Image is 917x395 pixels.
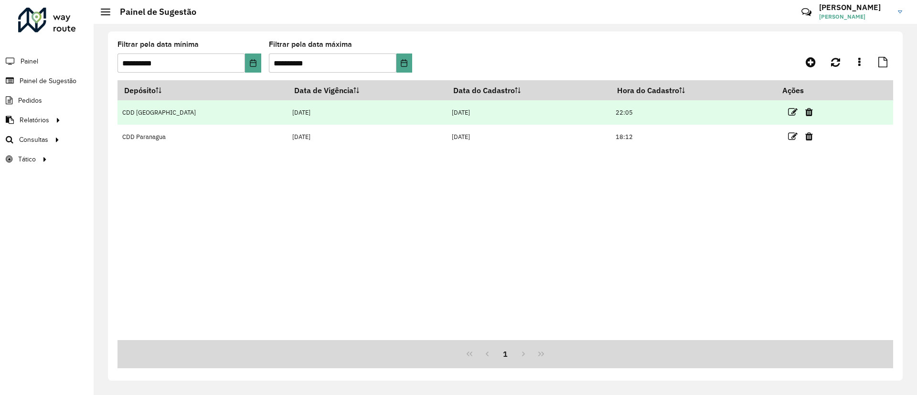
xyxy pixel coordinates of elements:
[117,80,288,100] th: Depósito
[288,100,447,125] td: [DATE]
[245,53,261,73] button: Choose Date
[611,100,776,125] td: 22:05
[447,100,610,125] td: [DATE]
[117,39,199,50] label: Filtrar pela data mínima
[819,12,891,21] span: [PERSON_NAME]
[117,125,288,149] td: CDD Paranagua
[805,106,813,118] a: Excluir
[20,115,49,125] span: Relatórios
[805,130,813,143] a: Excluir
[18,96,42,106] span: Pedidos
[796,2,817,22] a: Contato Rápido
[18,154,36,164] span: Tático
[19,135,48,145] span: Consultas
[776,80,833,100] th: Ações
[611,80,776,100] th: Hora do Cadastro
[819,3,891,12] h3: [PERSON_NAME]
[20,76,76,86] span: Painel de Sugestão
[788,130,798,143] a: Editar
[788,106,798,118] a: Editar
[288,125,447,149] td: [DATE]
[110,7,196,17] h2: Painel de Sugestão
[21,56,38,66] span: Painel
[269,39,352,50] label: Filtrar pela data máxima
[611,125,776,149] td: 18:12
[396,53,412,73] button: Choose Date
[496,345,514,363] button: 1
[117,100,288,125] td: CDD [GEOGRAPHIC_DATA]
[447,125,610,149] td: [DATE]
[288,80,447,100] th: Data de Vigência
[447,80,610,100] th: Data do Cadastro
